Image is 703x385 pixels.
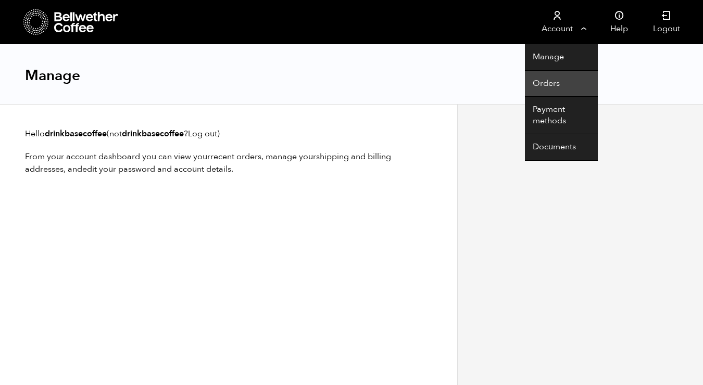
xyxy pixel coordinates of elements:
h1: Manage [25,66,80,85]
a: Log out [188,128,217,139]
strong: drinkbasecoffee [122,128,184,139]
a: Payment methods [525,97,598,134]
a: recent orders [210,151,261,162]
strong: drinkbasecoffee [45,128,107,139]
a: Manage [525,44,598,71]
a: Orders [525,71,598,97]
a: edit your password and account details [82,163,231,175]
a: Documents [525,134,598,161]
p: Hello (not ? ) [25,127,432,140]
p: From your account dashboard you can view your , manage your , and . [25,150,432,175]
